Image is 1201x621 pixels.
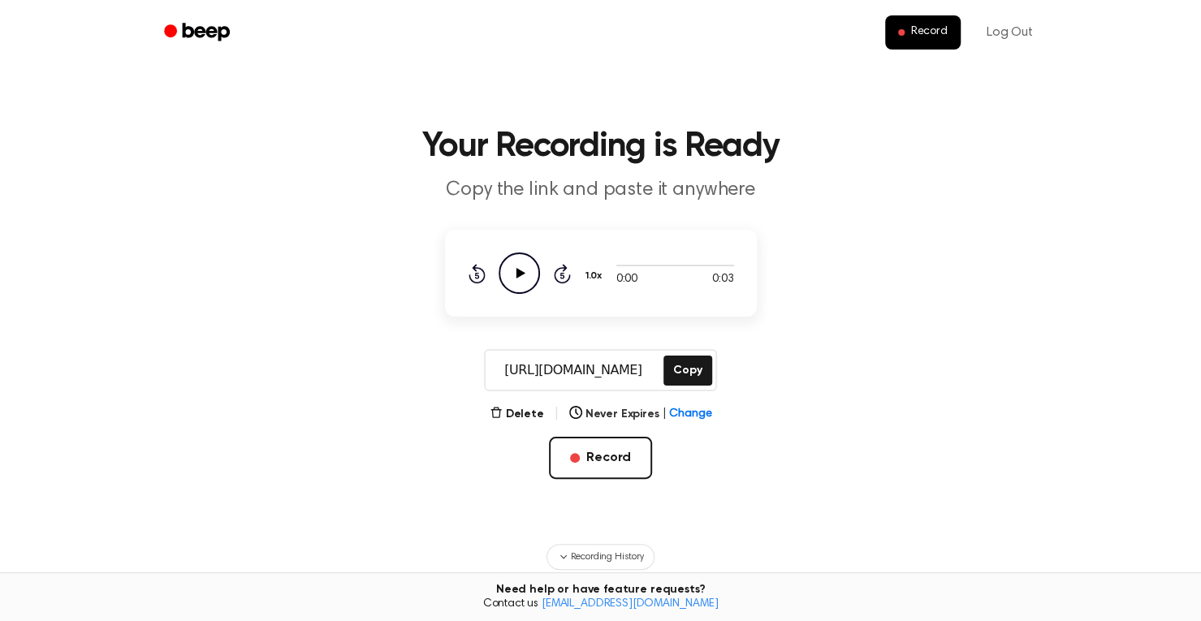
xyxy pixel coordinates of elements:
button: Delete [490,406,544,423]
span: Contact us [10,597,1191,612]
button: Record [885,15,961,50]
button: 1.0x [584,262,608,290]
h1: Your Recording is Ready [185,130,1017,164]
a: Beep [153,17,244,49]
a: [EMAIL_ADDRESS][DOMAIN_NAME] [542,598,719,610]
span: Change [669,406,711,423]
span: Record [911,25,948,40]
button: Record [549,437,652,479]
button: Never Expires|Change [569,406,712,423]
span: Recording History [570,550,643,564]
a: Log Out [970,13,1049,52]
span: | [554,404,559,424]
p: Copy the link and paste it anywhere [289,177,913,204]
span: 0:00 [616,271,637,288]
button: Copy [663,356,711,386]
button: Recording History [546,544,654,570]
span: | [662,406,666,423]
span: 0:03 [712,271,733,288]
